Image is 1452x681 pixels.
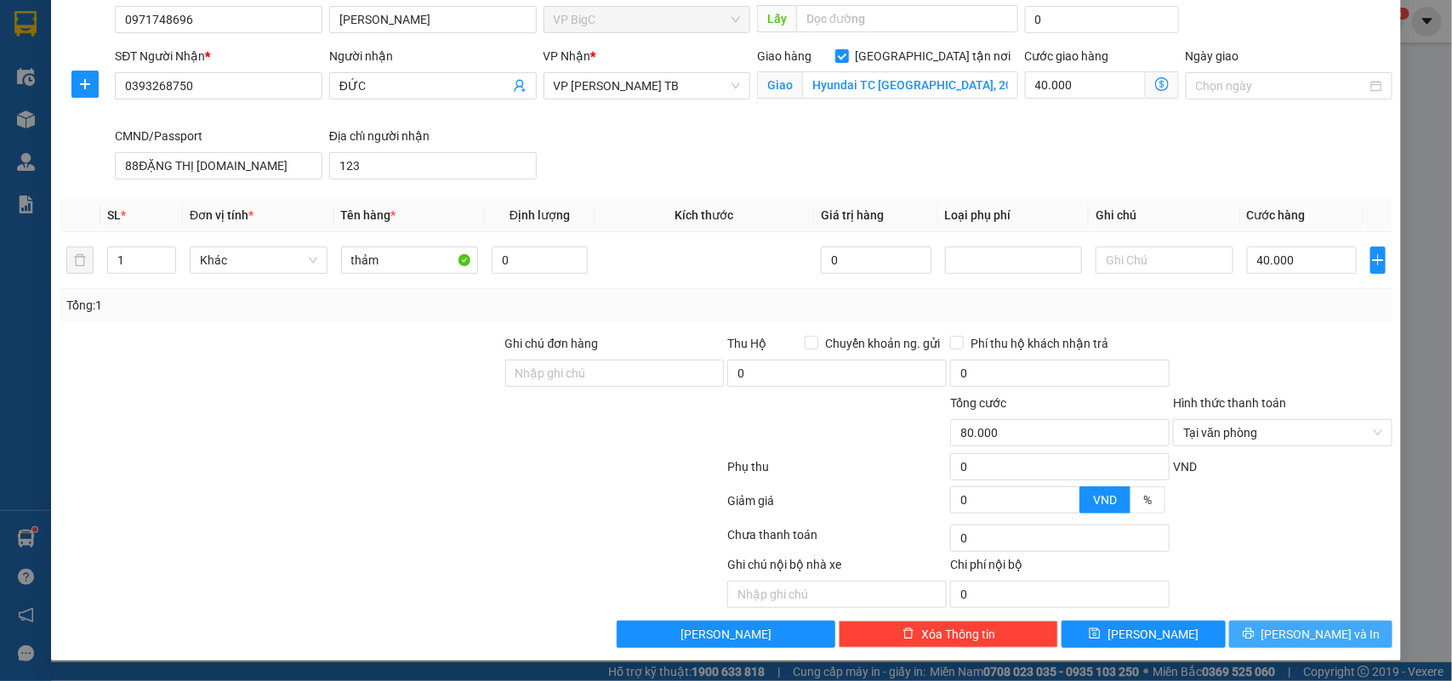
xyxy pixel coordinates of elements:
[115,127,322,145] div: CMND/Passport
[726,457,949,487] div: Phụ thu
[505,337,599,350] label: Ghi chú đơn hàng
[107,208,121,222] span: SL
[510,208,570,222] span: Định lượng
[1247,208,1306,222] span: Cước hàng
[727,581,947,608] input: Nhập ghi chú
[341,247,479,274] input: VD: Bàn, Ghế
[617,621,836,648] button: [PERSON_NAME]
[726,491,949,521] div: Giảm giá
[1186,49,1239,63] label: Ngày giao
[821,247,931,274] input: 0
[1025,71,1146,99] input: Cước giao hàng
[1143,493,1152,507] span: %
[1089,627,1101,641] span: save
[1183,420,1382,445] span: Tại văn phòng
[839,621,1058,648] button: deleteXóa Thông tin
[1243,627,1255,641] span: printer
[1173,460,1197,474] span: VND
[329,47,537,65] div: Người nhận
[1261,625,1381,644] span: [PERSON_NAME] và In
[190,208,253,222] span: Đơn vị tính
[818,334,947,353] span: Chuyển khoản ng. gửi
[757,49,811,63] span: Giao hàng
[1196,77,1368,95] input: Ngày giao
[554,73,741,99] span: VP Trần Phú TB
[1025,6,1179,33] input: Cước lấy hàng
[921,625,995,644] span: Xóa Thông tin
[727,337,766,350] span: Thu Hộ
[757,71,802,99] span: Giao
[329,152,537,179] input: Địa chỉ của người nhận
[1155,77,1169,91] span: dollar-circle
[903,627,914,641] span: delete
[1089,199,1240,232] th: Ghi chú
[329,127,537,145] div: Địa chỉ người nhận
[1062,621,1225,648] button: save[PERSON_NAME]
[1025,49,1109,63] label: Cước giao hàng
[680,625,772,644] span: [PERSON_NAME]
[513,79,527,93] span: user-add
[726,525,949,555] div: Chưa thanh toán
[200,247,317,273] span: Khác
[727,555,947,581] div: Ghi chú nội bộ nhà xe
[71,71,99,98] button: plus
[1173,396,1286,410] label: Hình thức thanh toán
[1108,625,1199,644] span: [PERSON_NAME]
[1229,621,1392,648] button: printer[PERSON_NAME] và In
[341,208,396,222] span: Tên hàng
[72,77,98,91] span: plus
[1093,493,1117,507] span: VND
[554,7,741,32] span: VP BigC
[964,334,1115,353] span: Phí thu hộ khách nhận trả
[505,360,725,387] input: Ghi chú đơn hàng
[802,71,1018,99] input: Giao tận nơi
[950,396,1006,410] span: Tổng cước
[66,296,561,315] div: Tổng: 1
[66,247,94,274] button: delete
[757,5,796,32] span: Lấy
[821,208,884,222] span: Giá trị hàng
[1370,247,1387,274] button: plus
[950,555,1170,581] div: Chi phí nội bộ
[675,208,734,222] span: Kích thước
[796,5,1018,32] input: Dọc đường
[849,47,1018,65] span: [GEOGRAPHIC_DATA] tận nơi
[115,47,322,65] div: SĐT Người Nhận
[938,199,1090,232] th: Loại phụ phí
[1371,253,1386,267] span: plus
[544,49,591,63] span: VP Nhận
[1096,247,1233,274] input: Ghi Chú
